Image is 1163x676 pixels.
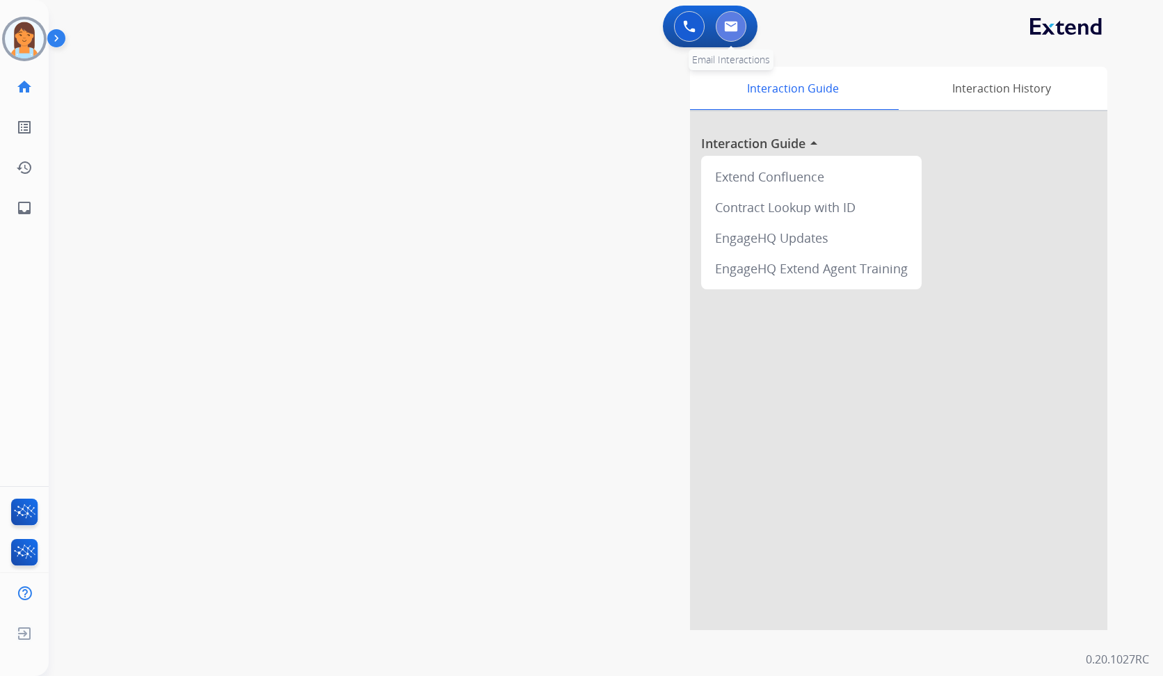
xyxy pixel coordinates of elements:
[16,159,33,176] mat-icon: history
[692,53,770,66] span: Email Interactions
[895,67,1107,110] div: Interaction History
[707,223,916,253] div: EngageHQ Updates
[707,192,916,223] div: Contract Lookup with ID
[707,253,916,284] div: EngageHQ Extend Agent Training
[16,79,33,95] mat-icon: home
[16,200,33,216] mat-icon: inbox
[5,19,44,58] img: avatar
[707,161,916,192] div: Extend Confluence
[1086,651,1149,668] p: 0.20.1027RC
[690,67,895,110] div: Interaction Guide
[16,119,33,136] mat-icon: list_alt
